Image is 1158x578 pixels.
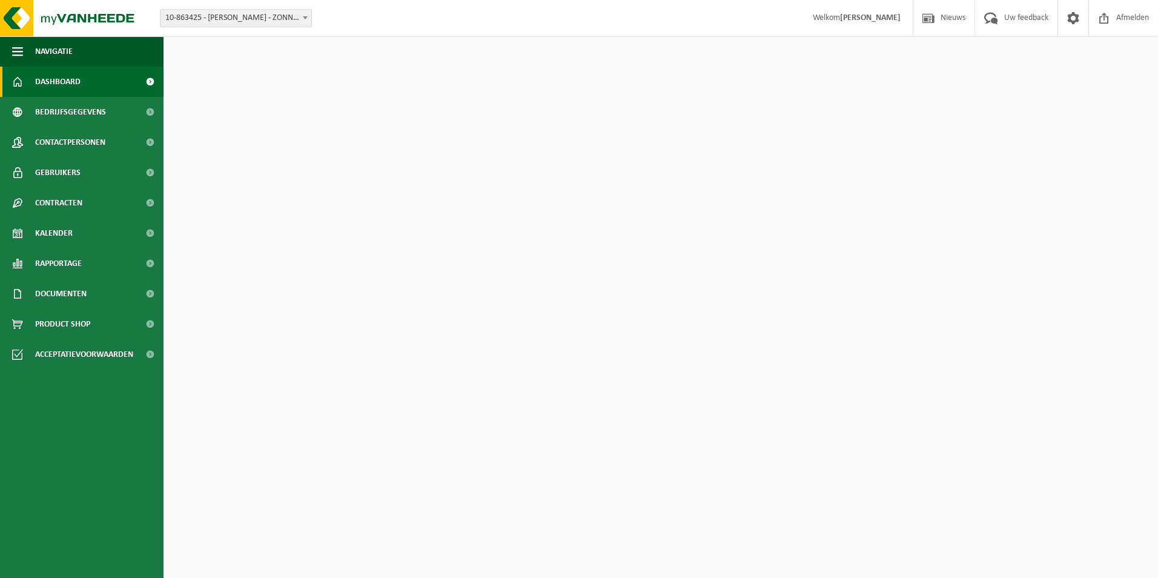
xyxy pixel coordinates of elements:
[35,67,81,97] span: Dashboard
[35,218,73,248] span: Kalender
[840,13,901,22] strong: [PERSON_NAME]
[35,97,106,127] span: Bedrijfsgegevens
[35,339,133,370] span: Acceptatievoorwaarden
[35,248,82,279] span: Rapportage
[35,127,105,158] span: Contactpersonen
[35,188,82,218] span: Contracten
[35,158,81,188] span: Gebruikers
[35,36,73,67] span: Navigatie
[160,9,312,27] span: 10-863425 - CLAEYS JO - ZONNEBEKE
[35,309,90,339] span: Product Shop
[35,279,87,309] span: Documenten
[160,10,311,27] span: 10-863425 - CLAEYS JO - ZONNEBEKE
